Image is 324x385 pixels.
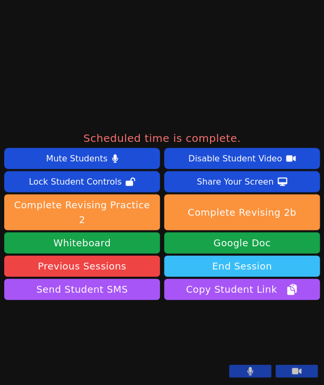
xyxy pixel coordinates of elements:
span: Scheduled time is complete. [83,131,241,146]
a: Google Doc [164,232,320,253]
button: Disable Student Video [164,148,320,169]
button: Lock Student Controls [4,171,160,192]
button: Mute Students [4,148,160,169]
button: End Session [164,255,320,276]
button: Complete Revising 2b [164,194,320,230]
span: Copy Student Link [186,282,298,296]
div: Mute Students [46,150,107,167]
div: Lock Student Controls [29,173,122,190]
button: Whiteboard [4,232,160,253]
button: Copy Student Link [164,278,320,300]
a: Previous Sessions [4,255,160,276]
div: Share Your Screen [197,173,274,190]
button: Complete Revising Practice 2 [4,194,160,230]
button: Share Your Screen [164,171,320,192]
div: Disable Student Video [188,150,282,167]
button: Send Student SMS [4,278,160,300]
